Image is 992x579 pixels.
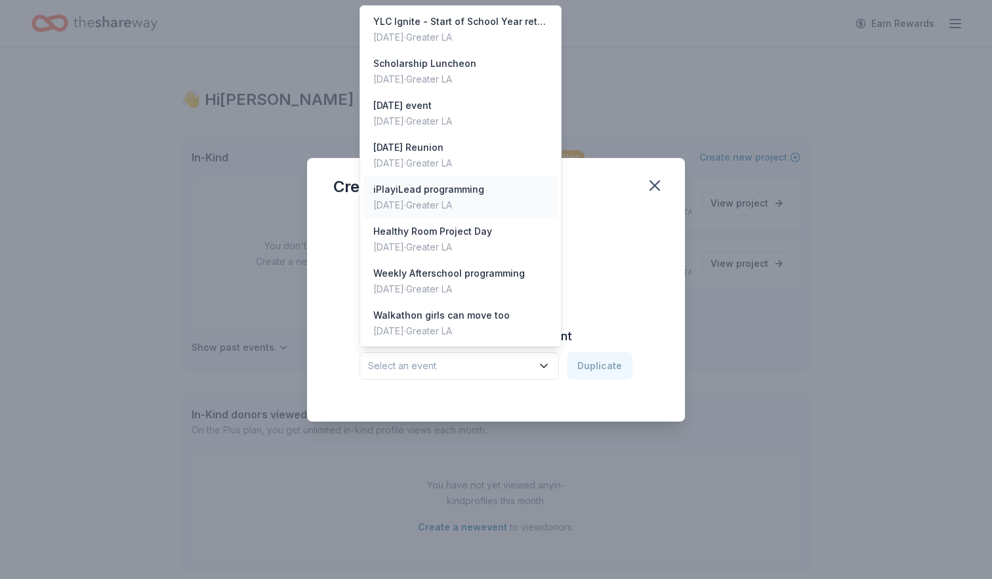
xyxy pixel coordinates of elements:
[373,30,548,45] div: [DATE] · Greater LA
[373,197,484,213] div: [DATE] · Greater LA
[373,182,484,197] div: iPlayiLead programming
[373,308,510,323] div: Walkathon girls can move too
[373,266,525,281] div: Weekly Afterschool programming
[360,5,562,347] div: Select an event
[360,352,559,380] button: Select an event
[373,155,452,171] div: [DATE] · Greater LA
[373,239,492,255] div: [DATE] · Greater LA
[373,56,476,71] div: Scholarship Luncheon
[373,113,452,129] div: [DATE] · Greater LA
[373,71,476,87] div: [DATE] · Greater LA
[373,323,510,339] div: [DATE] · Greater LA
[373,14,548,30] div: YLC Ignite - Start of School Year retreat
[373,224,492,239] div: Healthy Room Project Day
[368,358,532,374] span: Select an event
[373,281,525,297] div: [DATE] · Greater LA
[373,98,452,113] div: [DATE] event
[373,140,452,155] div: [DATE] Reunion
